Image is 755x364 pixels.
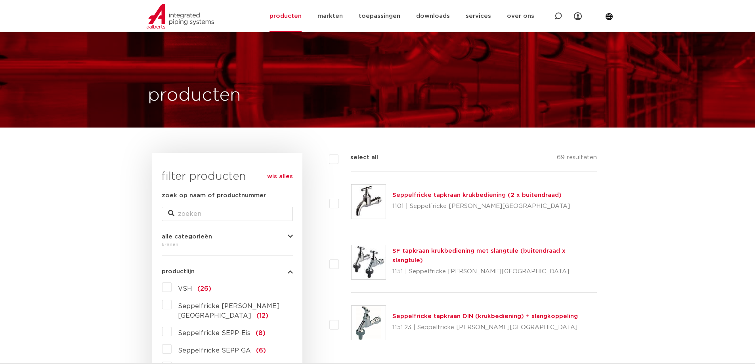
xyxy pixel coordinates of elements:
[256,313,268,319] span: (12)
[392,321,578,334] p: 1151.23 | Seppelfricke [PERSON_NAME][GEOGRAPHIC_DATA]
[197,286,211,292] span: (26)
[162,234,293,240] button: alle categorieën
[178,330,250,336] span: Seppelfricke SEPP-Eis
[352,245,386,279] img: Thumbnail for SF tapkraan krukbediening met slangtule (buitendraad x slangtule)
[392,313,578,319] a: Seppelfricke tapkraan DIN (krukbediening) + slangkoppeling
[392,248,566,263] a: SF tapkraan krukbediening met slangtule (buitendraad x slangtule)
[178,347,251,354] span: Seppelfricke SEPP GA
[392,192,562,198] a: Seppelfricke tapkraan krukbediening (2 x buitendraad)
[256,347,266,354] span: (6)
[256,330,266,336] span: (8)
[352,185,386,219] img: Thumbnail for Seppelfricke tapkraan krukbediening (2 x buitendraad)
[352,306,386,340] img: Thumbnail for Seppelfricke tapkraan DIN (krukbediening) + slangkoppeling
[162,234,212,240] span: alle categorieën
[162,240,293,249] div: kranen
[178,286,192,292] span: VSH
[267,172,293,181] a: wis alles
[392,265,597,278] p: 1151 | Seppelfricke [PERSON_NAME][GEOGRAPHIC_DATA]
[392,200,570,213] p: 1101 | Seppelfricke [PERSON_NAME][GEOGRAPHIC_DATA]
[178,303,280,319] span: Seppelfricke [PERSON_NAME][GEOGRAPHIC_DATA]
[338,153,378,162] label: select all
[162,269,293,274] button: productlijn
[162,207,293,221] input: zoeken
[162,191,266,200] label: zoek op naam of productnummer
[148,83,241,108] h1: producten
[162,169,293,185] h3: filter producten
[162,269,195,274] span: productlijn
[557,153,597,165] p: 69 resultaten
